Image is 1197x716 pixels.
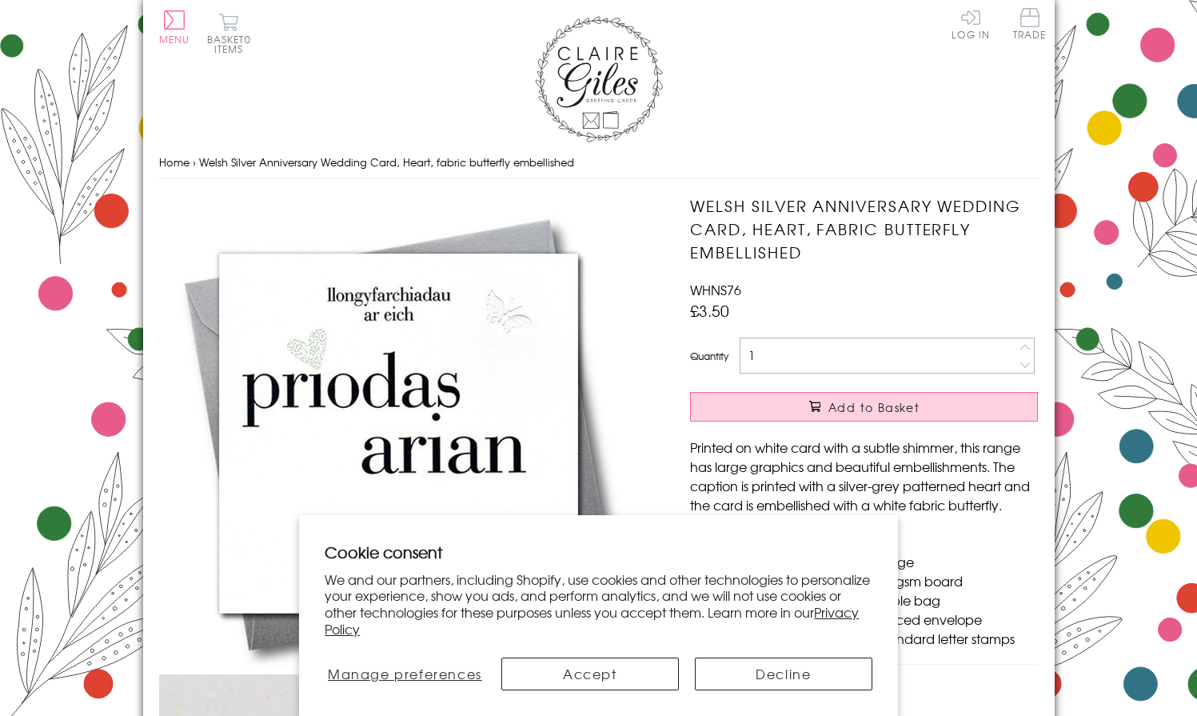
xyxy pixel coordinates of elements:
[695,658,872,690] button: Decline
[1013,8,1047,39] span: Trade
[690,299,729,322] span: £3.50
[690,280,741,299] span: WHNS76
[325,541,872,563] h2: Cookie consent
[690,438,1038,514] p: Printed on white card with a subtle shimmer, this range has large graphics and beautiful embellis...
[159,154,190,170] a: Home
[690,392,1038,422] button: Add to Basket
[199,154,574,170] span: Welsh Silver Anniversary Wedding Card, Heart, fabric butterfly embellished
[325,571,872,638] p: We and our partners, including Shopify, use cookies and other technologies to personalize your ex...
[207,13,251,54] button: Basket0 items
[1013,8,1047,42] a: Trade
[690,194,1038,263] h1: Welsh Silver Anniversary Wedding Card, Heart, fabric butterfly embellished
[535,16,663,142] img: Claire Giles Greetings Cards
[325,658,485,690] button: Manage preferences
[159,146,1039,179] nav: breadcrumbs
[159,10,190,44] button: Menu
[952,8,990,39] a: Log In
[214,32,251,56] span: 0 items
[325,602,859,638] a: Privacy Policy
[193,154,196,170] span: ›
[159,32,190,46] span: Menu
[328,664,482,683] span: Manage preferences
[690,349,728,363] label: Quantity
[501,658,679,690] button: Accept
[159,194,639,674] img: Welsh Silver Anniversary Wedding Card, Heart, fabric butterfly embellished
[828,399,920,415] span: Add to Basket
